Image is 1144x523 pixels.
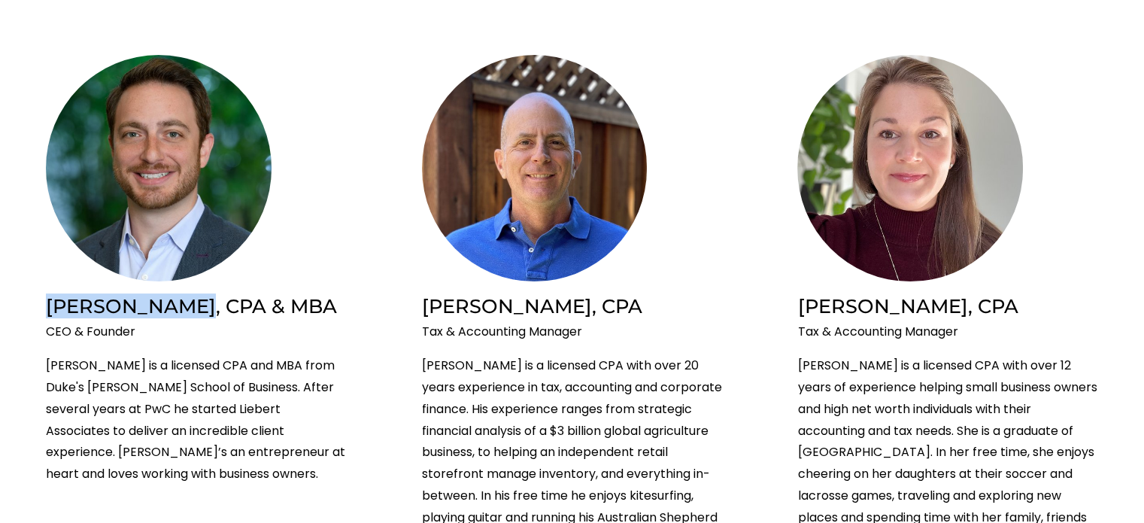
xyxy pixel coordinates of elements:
[422,321,723,343] p: Tax & Accounting Manager
[46,293,347,318] h2: [PERSON_NAME], CPA & MBA
[46,321,347,343] p: CEO & Founder
[46,355,347,485] p: [PERSON_NAME] is a licensed CPA and MBA from Duke's [PERSON_NAME] School of Business. After sever...
[46,55,272,281] img: Brian Liebert
[422,293,723,318] h2: [PERSON_NAME], CPA
[797,293,1098,318] h2: [PERSON_NAME], CPA
[797,55,1023,281] img: Jennie Ledesma
[422,55,648,281] img: Tommy Roberts
[797,321,1098,343] p: Tax & Accounting Manager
